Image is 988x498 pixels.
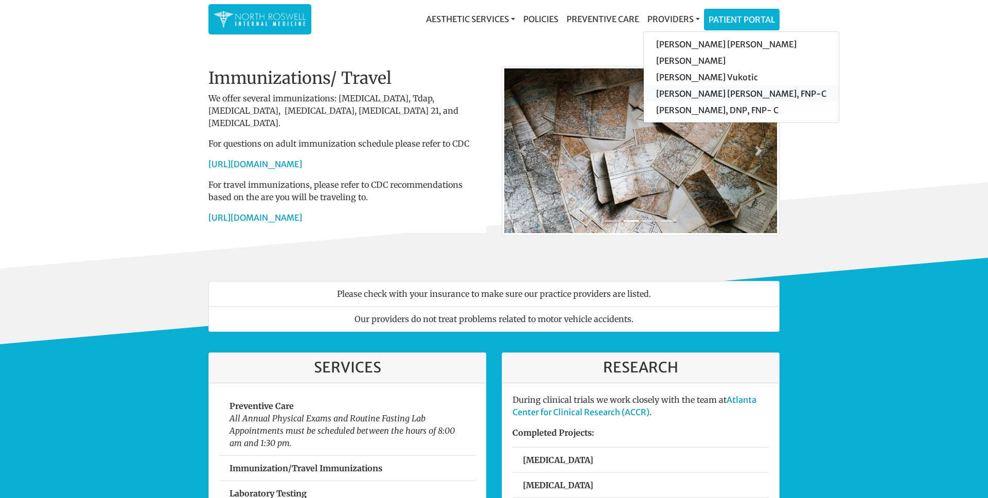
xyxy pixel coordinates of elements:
a: [URL][DOMAIN_NAME] [208,159,302,169]
strong: [MEDICAL_DATA] [523,455,593,465]
p: For questions on adult immunization schedule please refer to CDC [208,137,486,150]
strong: Immunization/Travel Immunizations [230,463,382,473]
a: [PERSON_NAME] [PERSON_NAME], FNP-C [644,85,839,102]
a: [PERSON_NAME] [644,52,839,69]
strong: [MEDICAL_DATA] [523,480,593,490]
h3: Research [513,359,769,377]
strong: Preventive Care [230,401,294,411]
a: Patient Portal [704,9,779,30]
p: We offer several immunizations: [MEDICAL_DATA], Tdap, [MEDICAL_DATA], [MEDICAL_DATA], [MEDICAL_DA... [208,92,486,129]
a: Atlanta Center for Clinical Research (ACCR) [513,395,756,417]
p: During clinical trials we work closely with the team at . [513,394,769,418]
h2: Immunizations/ Travel [208,68,486,88]
a: Providers [643,9,704,29]
a: Preventive Care [562,9,643,29]
em: All Annual Physical Exams and Routine Fasting Lab Appointments must be scheduled between the hour... [230,413,455,448]
img: North Roswell Internal Medicine [214,9,306,29]
a: [PERSON_NAME], DNP, FNP- C [644,102,839,118]
a: [PERSON_NAME] Vukotic [644,69,839,85]
li: Please check with your insurance to make sure our practice providers are listed. [208,281,780,307]
strong: Completed Projects: [513,428,594,438]
a: Policies [519,9,562,29]
p: For travel immunizations, please refer to CDC recommendations based on the are you will be travel... [208,179,486,203]
a: [PERSON_NAME] [PERSON_NAME] [644,36,839,52]
a: Aesthetic Services [422,9,519,29]
a: [URL][DOMAIN_NAME] [208,212,302,223]
li: Our providers do not treat problems related to motor vehicle accidents. [208,306,780,332]
h3: Services [219,359,475,377]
